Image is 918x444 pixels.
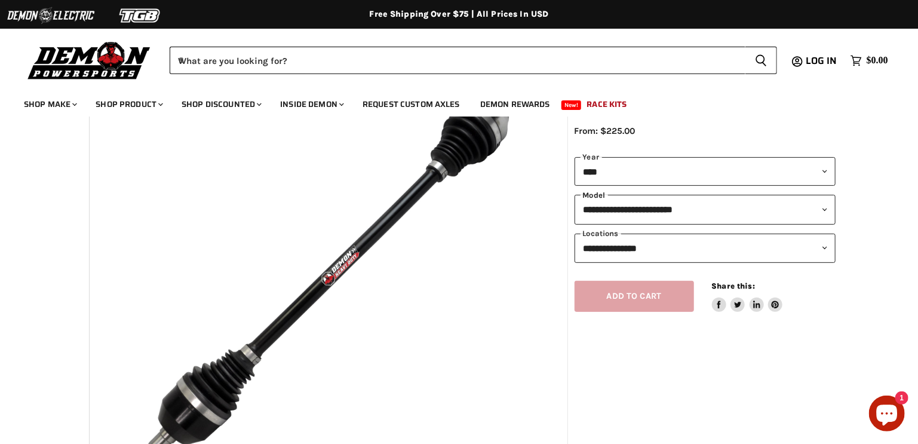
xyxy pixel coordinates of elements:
select: year [575,157,836,186]
a: Inside Demon [271,92,351,117]
a: Shop Make [15,92,84,117]
form: Product [170,47,777,74]
img: Demon Electric Logo 2 [6,4,96,27]
ul: Main menu [15,87,885,117]
img: TGB Logo 2 [96,4,185,27]
a: Demon Rewards [471,92,559,117]
input: When autocomplete results are available use up and down arrows to review and enter to select [170,47,745,74]
a: Race Kits [578,92,636,117]
span: From: $225.00 [575,125,635,136]
select: keys [575,234,836,263]
button: Search [745,47,777,74]
inbox-online-store-chat: Shopify online store chat [865,396,908,434]
select: modal-name [575,195,836,224]
a: $0.00 [845,52,894,69]
span: $0.00 [867,55,888,66]
img: Demon Powersports [24,39,155,81]
a: Shop Product [87,92,170,117]
a: Log in [800,56,845,66]
a: Request Custom Axles [354,92,469,117]
a: Shop Discounted [173,92,269,117]
span: New! [561,100,582,110]
aside: Share this: [712,281,783,313]
span: Log in [806,53,837,68]
span: Share this: [712,281,755,290]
